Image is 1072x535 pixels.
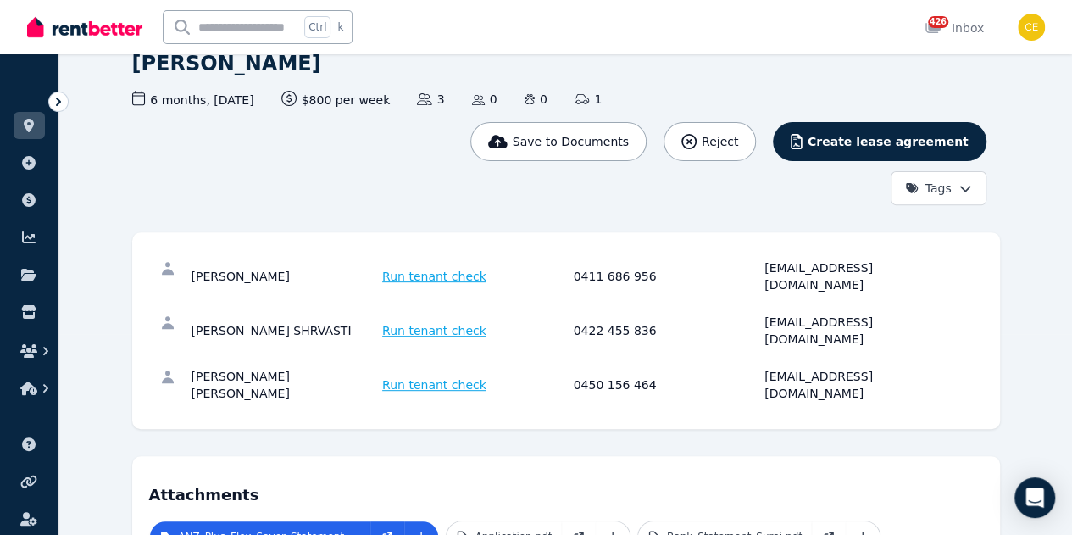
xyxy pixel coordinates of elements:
div: [EMAIL_ADDRESS][DOMAIN_NAME] [764,314,951,348]
div: [PERSON_NAME] [PERSON_NAME] [192,368,378,402]
span: Run tenant check [382,322,486,339]
span: k [337,20,343,34]
span: 3 [417,91,444,108]
div: [PERSON_NAME] [192,259,378,293]
span: 1 [575,91,602,108]
span: Run tenant check [382,268,486,285]
span: Reject [702,133,738,150]
button: Tags [891,171,986,205]
div: 0450 156 464 [574,368,760,402]
div: 0411 686 956 [574,259,760,293]
h4: Attachments [149,473,983,507]
span: Save to Documents [513,133,629,150]
button: Reject [664,122,756,161]
span: Tags [905,180,952,197]
span: 426 [928,16,948,28]
span: 0 [525,91,547,108]
span: Run tenant check [382,376,486,393]
div: 0422 455 836 [574,314,760,348]
img: RentBetter [27,14,142,40]
div: Inbox [925,20,984,36]
img: Caroline Evans [1018,14,1045,41]
span: $800 per week [281,91,391,109]
span: Create lease agreement [808,133,969,150]
span: 6 months , [DATE] [132,91,254,109]
div: [PERSON_NAME] SHRVASTI [192,314,378,348]
span: Ctrl [304,16,330,38]
button: Save to Documents [470,122,647,161]
button: Create lease agreement [773,122,986,161]
div: [EMAIL_ADDRESS][DOMAIN_NAME] [764,368,951,402]
span: 0 [472,91,497,108]
div: Open Intercom Messenger [1014,477,1055,518]
div: [EMAIL_ADDRESS][DOMAIN_NAME] [764,259,951,293]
